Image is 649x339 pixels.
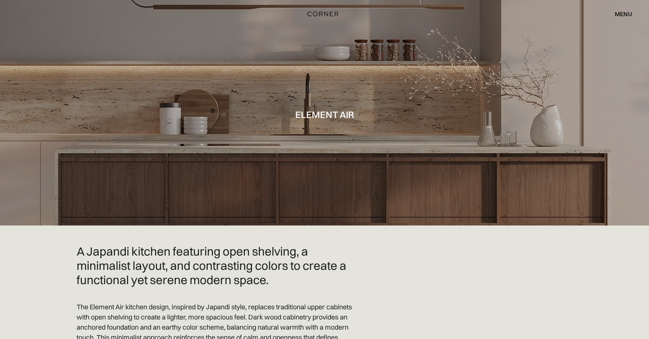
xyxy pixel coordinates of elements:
[299,9,350,19] a: home
[615,11,632,17] div: menu
[607,8,632,20] div: menu
[295,109,354,120] h1: Element Air
[77,244,362,287] h2: A Japandi kitchen featuring open shelving, a minimalist layout, and contrasting colors to create ...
